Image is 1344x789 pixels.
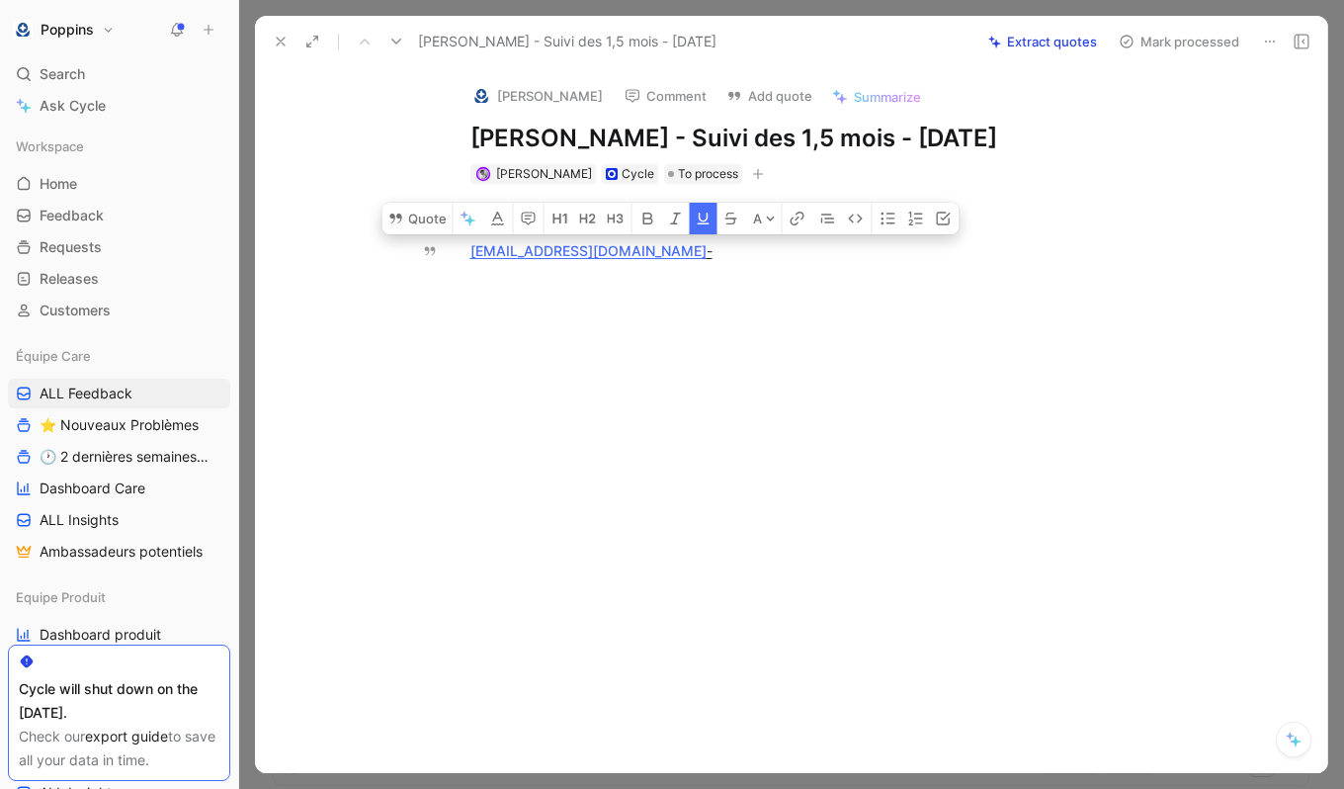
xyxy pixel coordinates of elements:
span: 🕐 2 dernières semaines - Occurences [40,447,209,467]
button: Mark processed [1110,28,1248,55]
span: Search [40,62,85,86]
a: Ambassadeurs potentiels [8,537,230,567]
span: Equipe Produit [16,587,106,607]
span: Équipe Care [16,346,91,366]
img: logo [471,86,491,106]
div: Cycle [622,164,654,184]
span: ALL Feedback [40,384,132,403]
div: Équipe CareALL Feedback⭐ Nouveaux Problèmes🕐 2 dernières semaines - OccurencesDashboard CareALL I... [8,341,230,567]
span: Requests [40,237,102,257]
a: Requests [8,232,230,262]
span: Home [40,174,77,194]
span: Ask Cycle [40,94,106,118]
button: Comment [616,82,715,110]
span: ALL Insights [40,510,119,530]
span: Dashboard Care [40,479,145,498]
span: Ambassadeurs potentiels [40,542,203,562]
a: Ask Cycle [8,91,230,121]
a: ⭐ Nouveaux Problèmes [8,410,230,440]
img: Poppins [13,20,33,40]
img: avatar [477,168,488,179]
div: Équipe Care [8,341,230,371]
div: Cycle will shut down on the [DATE]. [19,677,219,725]
button: Add quote [717,82,821,110]
span: Releases [40,269,99,289]
button: PoppinsPoppins [8,16,120,44]
div: Workspace [8,131,230,161]
h1: [PERSON_NAME] - Suivi des 1,5 mois - [DATE] [470,123,1154,154]
button: Quote [382,203,453,234]
span: Customers [40,301,111,320]
u: - [707,242,713,259]
span: [PERSON_NAME] [496,166,592,181]
a: ALL Feedback [8,379,230,408]
button: A [747,203,782,234]
span: Dashboard produit [40,625,161,645]
span: ⭐ Nouveaux Problèmes [40,415,199,435]
a: ALL Insights [8,505,230,535]
h1: Poppins [41,21,94,39]
div: Search [8,59,230,89]
div: To process [664,164,742,184]
button: Summarize [823,83,930,111]
span: Workspace [16,136,84,156]
a: Dashboard produit [8,620,230,650]
a: 🕐 2 dernières semaines - Occurences [8,442,230,472]
a: [EMAIL_ADDRESS][DOMAIN_NAME] [470,242,707,259]
span: [PERSON_NAME] - Suivi des 1,5 mois - [DATE] [418,30,716,53]
a: Feedback [8,201,230,230]
a: Dashboard Care [8,474,230,503]
a: Customers [8,296,230,325]
a: export guide [85,728,168,745]
span: To process [678,164,738,184]
button: Extract quotes [979,28,1106,55]
a: Releases [8,264,230,294]
button: logo[PERSON_NAME] [462,81,612,111]
span: Summarize [854,88,921,106]
span: Feedback [40,206,104,225]
div: Check our to save all your data in time. [19,725,219,772]
div: Equipe Produit [8,582,230,612]
a: Home [8,169,230,199]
